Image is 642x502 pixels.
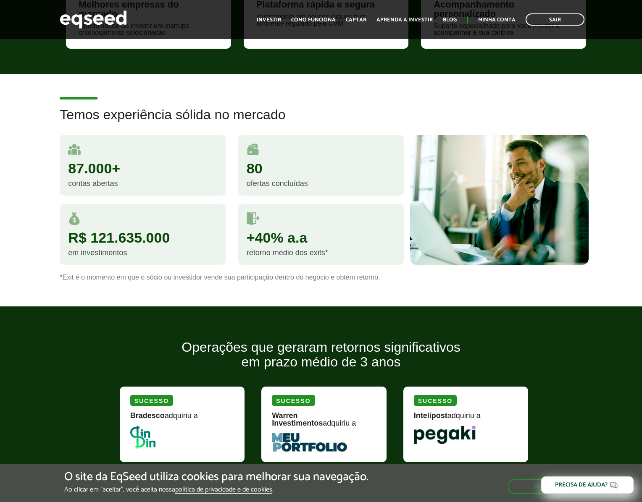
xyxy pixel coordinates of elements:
[443,17,457,23] a: Blog
[414,412,518,426] div: adquiriu a
[130,395,173,406] div: Sucesso
[346,17,366,23] a: Captar
[68,249,217,256] div: em investimentos
[272,411,323,427] strong: Warren Investimentos
[60,8,127,31] img: EqSeed
[376,17,433,23] a: Aprenda a investir
[247,143,259,156] img: rodadas.svg
[272,433,347,452] img: MeuPortfolio
[68,230,217,245] div: R$ 121.635.000
[68,212,81,225] img: money.svg
[113,340,529,382] h2: Operações que geraram retornos significativos em prazo médio de 3 anos
[130,412,234,426] div: adquiriu a
[68,161,217,175] div: 87.000+
[60,273,582,281] p: *Exit é o momento em que o sócio ou investidor vende sua participação dentro do negócio e obtém r...
[247,161,395,175] div: 80
[130,411,165,420] strong: Bradesco
[478,17,516,23] a: Minha conta
[247,249,395,256] div: retorno médio dos exits*
[526,13,584,26] a: Sair
[247,230,395,245] div: +40% a.a
[64,486,368,494] p: Ao clicar em "aceitar", você aceita nossa .
[68,143,81,156] img: user.svg
[175,486,272,494] a: política de privacidade e de cookies
[68,180,217,187] div: contas abertas
[508,479,578,494] button: Aceitar
[130,426,155,449] img: DinDin
[272,395,315,406] div: Sucesso
[247,180,395,187] div: ofertas concluídas
[414,411,447,420] strong: Intelipost
[414,395,457,406] div: Sucesso
[414,426,476,444] img: Pegaki
[60,107,582,135] h2: Temos experiência sólida no mercado
[247,212,260,225] img: saidas.svg
[64,471,368,484] h5: O site da EqSeed utiliza cookies para melhorar sua navegação.
[272,412,376,433] div: adquiriu a
[257,17,281,23] a: Investir
[291,17,336,23] a: Como funciona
